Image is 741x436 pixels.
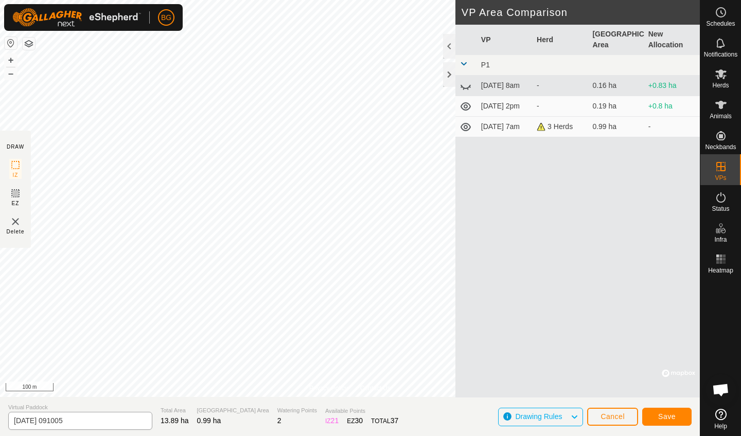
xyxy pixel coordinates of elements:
button: Cancel [587,408,638,426]
span: IZ [13,171,19,179]
td: [DATE] 2pm [477,96,533,117]
th: [GEOGRAPHIC_DATA] Area [588,25,644,55]
button: Save [642,408,692,426]
span: Notifications [704,51,737,58]
td: 0.16 ha [588,76,644,96]
span: VPs [715,175,726,181]
button: Map Layers [23,38,35,50]
td: - [644,117,700,137]
a: Help [700,405,741,433]
span: Available Points [325,407,398,415]
div: IZ [325,415,339,426]
span: Herds [712,82,729,88]
span: Watering Points [277,406,317,415]
img: Gallagher Logo [12,8,141,27]
div: TOTAL [371,415,398,426]
span: 37 [391,416,399,425]
td: 0.99 ha [588,117,644,137]
h2: VP Area Comparison [462,6,700,19]
span: Status [712,206,729,212]
td: +0.8 ha [644,96,700,117]
div: EZ [347,415,363,426]
span: Delete [7,228,25,235]
span: P1 [481,61,490,69]
div: - [537,101,584,112]
th: Herd [533,25,588,55]
td: 0.19 ha [588,96,644,117]
span: Total Area [161,406,189,415]
a: Privacy Policy [309,384,348,393]
th: VP [477,25,533,55]
span: 13.89 ha [161,416,189,425]
span: 30 [355,416,363,425]
span: 2 [277,416,281,425]
span: Infra [714,237,727,243]
span: Animals [710,113,732,119]
td: +0.83 ha [644,76,700,96]
span: 0.99 ha [197,416,221,425]
span: Save [658,412,676,421]
button: – [5,67,17,80]
span: Cancel [601,412,625,421]
td: [DATE] 8am [477,76,533,96]
span: [GEOGRAPHIC_DATA] Area [197,406,269,415]
span: Virtual Paddock [8,403,152,412]
th: New Allocation [644,25,700,55]
span: Schedules [706,21,735,27]
button: + [5,54,17,66]
span: BG [161,12,171,23]
span: 21 [331,416,339,425]
span: Heatmap [708,267,733,274]
div: 3 Herds [537,121,584,132]
td: [DATE] 7am [477,117,533,137]
a: Contact Us [360,384,391,393]
span: Help [714,423,727,429]
div: - [537,80,584,91]
span: EZ [12,199,20,207]
img: VP [9,215,22,228]
span: Drawing Rules [515,412,562,421]
div: DRAW [7,143,24,151]
button: Reset Map [5,37,17,49]
span: Neckbands [705,144,736,150]
a: Open chat [705,374,736,405]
